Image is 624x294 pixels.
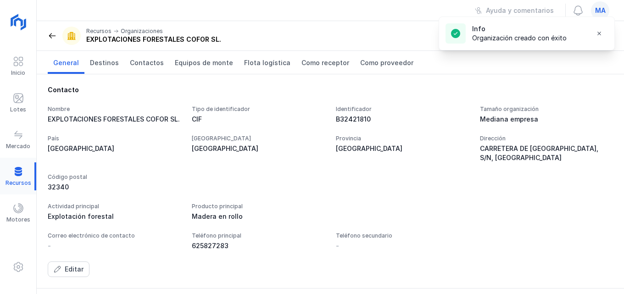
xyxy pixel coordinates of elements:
[48,212,181,221] div: Explotación forestal
[48,85,613,94] div: Contacto
[48,105,181,113] div: Nombre
[192,241,325,250] div: 625827283
[48,115,181,124] div: EXPLOTACIONES FORESTALES COFOR SL.
[480,135,613,142] div: Dirección
[169,51,239,74] a: Equipos de monte
[336,115,469,124] div: B32421810
[90,58,119,67] span: Destinos
[355,51,419,74] a: Como proveedor
[472,33,567,43] div: Organización creado con éxito
[301,58,349,67] span: Como receptor
[48,241,51,250] div: -
[480,115,613,124] div: Mediana empresa
[121,28,163,35] div: Organizaciones
[10,106,26,113] div: Lotes
[130,58,164,67] span: Contactos
[48,135,181,142] div: País
[48,51,84,74] a: General
[65,265,84,274] div: Editar
[480,105,613,113] div: Tamaño organización
[192,135,325,142] div: [GEOGRAPHIC_DATA]
[53,58,79,67] span: General
[124,51,169,74] a: Contactos
[336,232,469,239] div: Teléfono secundario
[48,203,181,210] div: Actividad principal
[48,232,181,239] div: Correo electrónico de contacto
[48,144,181,153] div: [GEOGRAPHIC_DATA]
[86,28,111,35] div: Recursos
[192,115,325,124] div: CIF
[175,58,233,67] span: Equipos de monte
[472,24,567,33] div: Info
[244,58,290,67] span: Flota logística
[336,135,469,142] div: Provincia
[192,105,325,113] div: Tipo de identificador
[296,51,355,74] a: Como receptor
[84,51,124,74] a: Destinos
[7,11,30,33] img: logoRight.svg
[336,241,339,250] div: -
[336,144,469,153] div: [GEOGRAPHIC_DATA]
[192,144,325,153] div: [GEOGRAPHIC_DATA]
[480,144,613,162] div: CARRETERA DE [GEOGRAPHIC_DATA], S/N, [GEOGRAPHIC_DATA]
[86,35,221,44] div: EXPLOTACIONES FORESTALES COFOR SL.
[239,51,296,74] a: Flota logística
[48,183,181,192] div: 32340
[6,143,30,150] div: Mercado
[192,212,325,221] div: Madera en rollo
[48,261,89,277] button: Editar
[192,203,325,210] div: Producto principal
[6,216,30,223] div: Motores
[360,58,413,67] span: Como proveedor
[486,6,554,15] div: Ayuda y comentarios
[48,173,181,181] div: Código postal
[336,105,469,113] div: Identificador
[469,3,560,18] button: Ayuda y comentarios
[192,232,325,239] div: Teléfono principal
[595,6,606,15] span: ma
[11,69,25,77] div: Inicio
